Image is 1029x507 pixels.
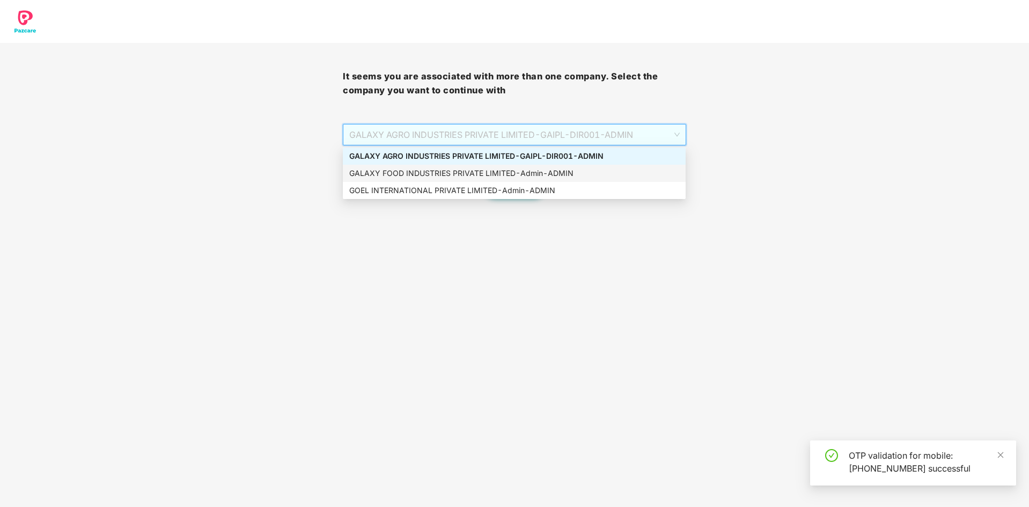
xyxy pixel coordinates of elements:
[349,150,679,162] div: GALAXY AGRO INDUSTRIES PRIVATE LIMITED - GAIPL-DIR001 - ADMIN
[849,449,1003,475] div: OTP validation for mobile: [PHONE_NUMBER] successful
[349,167,679,179] div: GALAXY FOOD INDUSTRIES PRIVATE LIMITED - Admin - ADMIN
[825,449,838,462] span: check-circle
[343,70,686,97] h3: It seems you are associated with more than one company. Select the company you want to continue with
[349,185,679,196] div: GOEL INTERNATIONAL PRIVATE LIMITED - Admin - ADMIN
[997,451,1004,459] span: close
[349,124,679,145] span: GALAXY AGRO INDUSTRIES PRIVATE LIMITED - GAIPL-DIR001 - ADMIN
